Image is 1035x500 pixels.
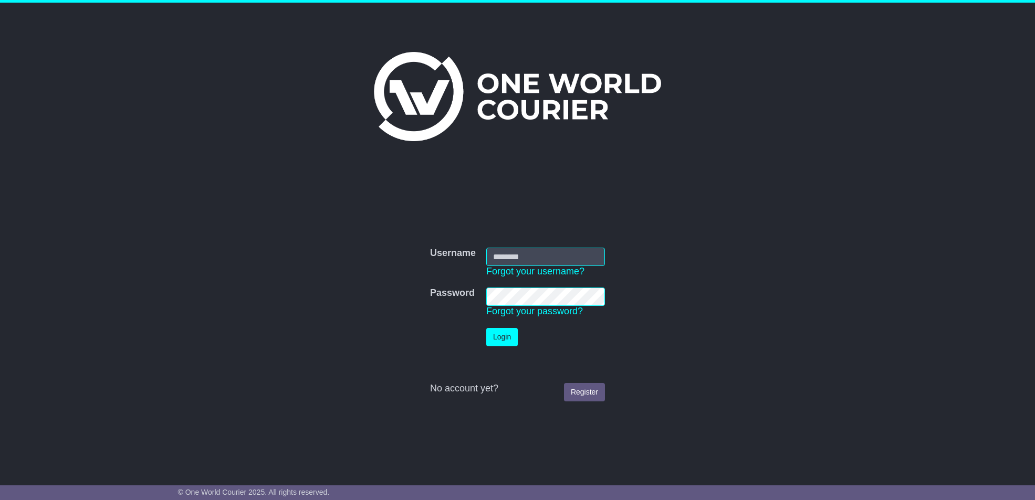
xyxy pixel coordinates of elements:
img: One World [374,52,661,141]
a: Forgot your username? [486,266,584,276]
a: Forgot your password? [486,306,583,316]
button: Login [486,328,518,346]
label: Username [430,248,476,259]
span: © One World Courier 2025. All rights reserved. [178,488,330,496]
div: No account yet? [430,383,605,395]
label: Password [430,288,475,299]
a: Register [564,383,605,401]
